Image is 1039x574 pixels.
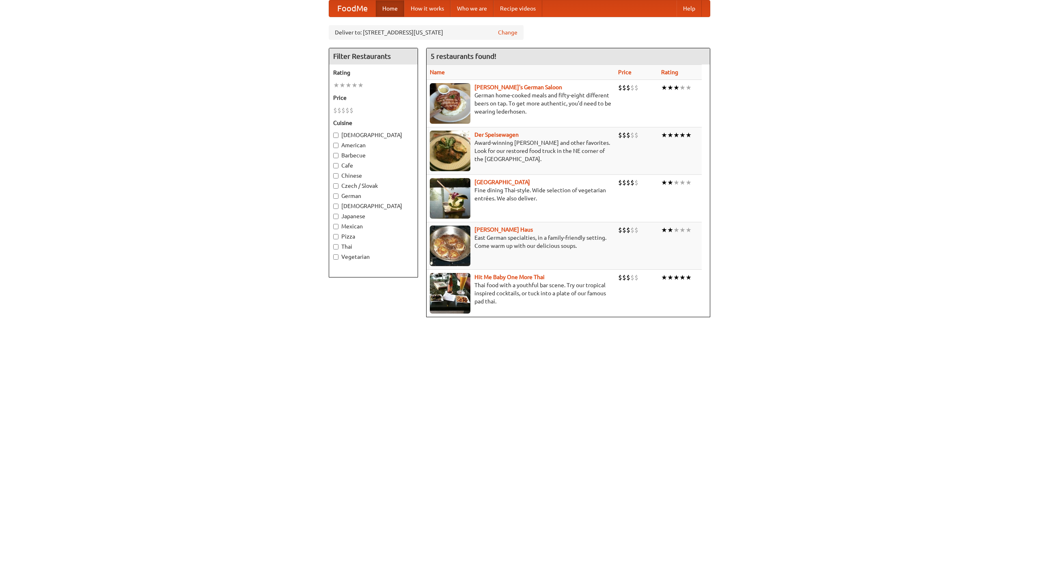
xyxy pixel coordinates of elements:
input: Barbecue [333,153,338,158]
li: ★ [667,226,673,234]
li: ★ [673,226,679,234]
a: [PERSON_NAME] Haus [474,226,533,233]
label: Vegetarian [333,253,414,261]
li: ★ [679,131,685,140]
li: ★ [667,131,673,140]
li: ★ [679,83,685,92]
input: Japanese [333,214,338,219]
li: ★ [345,81,351,90]
a: Name [430,69,445,75]
a: Rating [661,69,678,75]
input: American [333,143,338,148]
li: $ [349,106,354,115]
li: ★ [661,226,667,234]
li: $ [622,131,626,140]
li: $ [618,83,622,92]
li: $ [634,131,638,140]
p: Fine dining Thai-style. Wide selection of vegetarian entrées. We also deliver. [430,186,612,202]
li: $ [622,273,626,282]
li: ★ [673,131,679,140]
img: satay.jpg [430,178,470,219]
h5: Cuisine [333,119,414,127]
label: Barbecue [333,151,414,159]
input: Vegetarian [333,254,338,260]
li: ★ [673,273,679,282]
label: [DEMOGRAPHIC_DATA] [333,131,414,139]
li: $ [626,273,630,282]
h4: Filter Restaurants [329,48,418,64]
li: ★ [685,83,692,92]
p: East German specialties, in a family-friendly setting. Come warm up with our delicious soups. [430,234,612,250]
li: $ [345,106,349,115]
li: $ [630,273,634,282]
li: $ [630,178,634,187]
input: Pizza [333,234,338,239]
img: kohlhaus.jpg [430,226,470,266]
li: $ [622,178,626,187]
li: ★ [661,273,667,282]
input: Mexican [333,224,338,229]
a: Home [376,0,404,17]
li: $ [634,83,638,92]
li: $ [634,178,638,187]
p: Award-winning [PERSON_NAME] and other favorites. Look for our restored food truck in the NE corne... [430,139,612,163]
li: $ [341,106,345,115]
li: $ [618,273,622,282]
li: $ [333,106,337,115]
a: [PERSON_NAME]'s German Saloon [474,84,562,90]
h5: Rating [333,69,414,77]
li: ★ [339,81,345,90]
h5: Price [333,94,414,102]
li: $ [626,131,630,140]
li: ★ [673,178,679,187]
li: $ [626,83,630,92]
li: ★ [667,178,673,187]
input: [DEMOGRAPHIC_DATA] [333,204,338,209]
input: Chinese [333,173,338,178]
li: $ [634,273,638,282]
li: ★ [679,226,685,234]
label: German [333,192,414,200]
li: ★ [667,273,673,282]
label: Thai [333,243,414,251]
a: [GEOGRAPHIC_DATA] [474,179,530,185]
li: $ [634,226,638,234]
li: ★ [661,83,667,92]
a: Hit Me Baby One More Thai [474,274,545,280]
li: ★ [358,81,364,90]
a: How it works [404,0,451,17]
img: speisewagen.jpg [430,131,470,171]
label: [DEMOGRAPHIC_DATA] [333,202,414,210]
li: ★ [679,273,685,282]
li: $ [630,226,634,234]
ng-pluralize: 5 restaurants found! [431,52,496,60]
input: [DEMOGRAPHIC_DATA] [333,133,338,138]
li: $ [618,178,622,187]
a: Price [618,69,632,75]
input: Cafe [333,163,338,168]
label: Chinese [333,172,414,180]
li: ★ [673,83,679,92]
li: ★ [661,178,667,187]
a: Der Speisewagen [474,131,519,138]
li: ★ [333,81,339,90]
li: $ [622,226,626,234]
input: Czech / Slovak [333,183,338,189]
a: Who we are [451,0,494,17]
li: $ [626,226,630,234]
li: $ [618,131,622,140]
li: $ [622,83,626,92]
li: $ [626,178,630,187]
label: Japanese [333,212,414,220]
a: Recipe videos [494,0,542,17]
img: esthers.jpg [430,83,470,124]
label: American [333,141,414,149]
a: FoodMe [329,0,376,17]
label: Pizza [333,232,414,241]
li: $ [630,83,634,92]
label: Mexican [333,222,414,230]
